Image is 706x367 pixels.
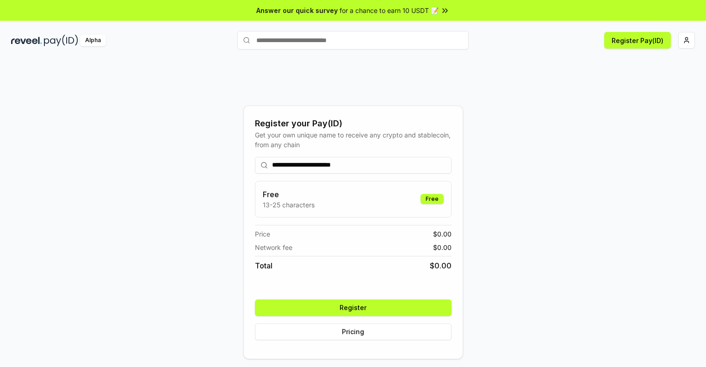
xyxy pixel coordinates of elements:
[11,35,42,46] img: reveel_dark
[430,260,452,271] span: $ 0.00
[255,323,452,340] button: Pricing
[340,6,439,15] span: for a chance to earn 10 USDT 📝
[44,35,78,46] img: pay_id
[256,6,338,15] span: Answer our quick survey
[255,260,272,271] span: Total
[255,299,452,316] button: Register
[421,194,444,204] div: Free
[604,32,671,49] button: Register Pay(ID)
[255,243,292,252] span: Network fee
[433,243,452,252] span: $ 0.00
[263,189,315,200] h3: Free
[255,130,452,149] div: Get your own unique name to receive any crypto and stablecoin, from any chain
[263,200,315,210] p: 13-25 characters
[255,229,270,239] span: Price
[80,35,106,46] div: Alpha
[433,229,452,239] span: $ 0.00
[255,117,452,130] div: Register your Pay(ID)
